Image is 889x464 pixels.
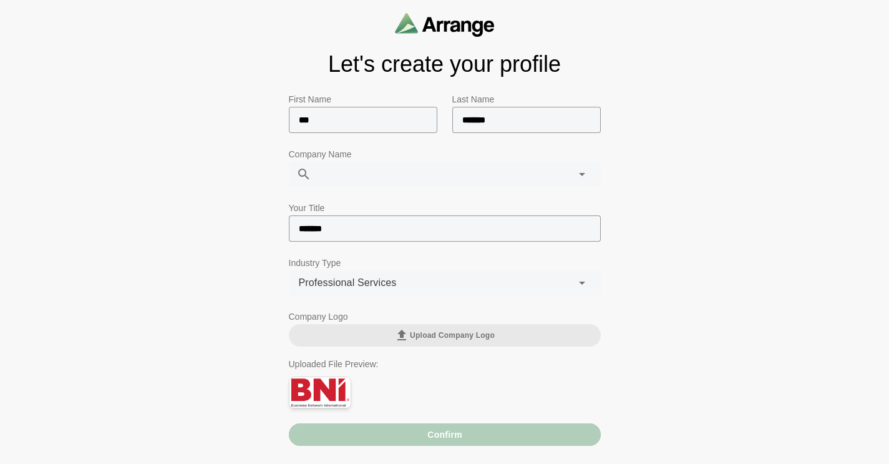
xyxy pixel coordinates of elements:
span: Professional Services [299,275,397,291]
p: Company Name [289,147,601,162]
p: Last Name [452,92,601,107]
span: Upload Company Logo [394,328,495,343]
p: Industry Type [289,255,601,270]
img: arrangeai-name-small-logo.4d2b8aee.svg [395,12,495,37]
p: Your Title [289,200,601,215]
p: Uploaded File Preview: [289,357,601,372]
p: First Name [289,92,437,107]
p: Company Logo [289,309,601,324]
button: Upload Company Logo [289,324,601,347]
h1: Let's create your profile [289,52,601,77]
